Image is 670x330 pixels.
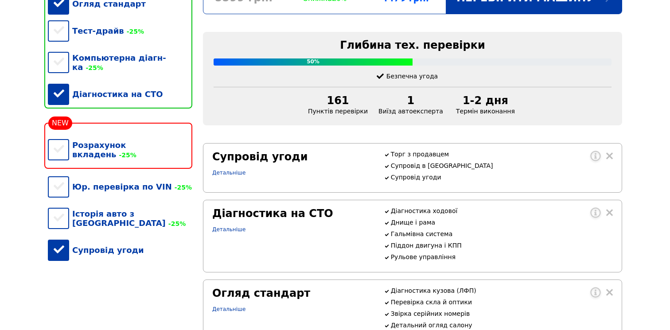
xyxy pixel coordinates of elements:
span: -25% [166,220,186,227]
span: -25% [117,151,136,159]
div: Термін виконання [448,94,522,115]
div: Юр. перевірка по VIN [48,173,192,200]
p: Рульове управління [391,253,613,260]
div: Пунктів перевірки [303,94,373,115]
span: -25% [124,28,144,35]
div: Глибина тех. перевірки [214,39,612,51]
div: Розрахунок вкладень [48,132,192,168]
div: Безпечна угода [377,73,448,80]
div: Діагностика на СТО [212,207,373,220]
p: Днище і рама [391,219,613,226]
div: Огляд стандарт [212,287,373,299]
a: Детальніше [212,226,245,233]
div: 1 [378,94,443,107]
div: Супровід угоди [48,237,192,264]
div: 1-2 дня [454,94,517,107]
span: -25% [83,64,103,71]
p: Супровід угоди [391,174,613,181]
p: Детальний огляд салону [391,322,613,329]
div: Компьютерна діагн-ка [48,44,192,81]
p: Гальмівна система [391,230,613,237]
div: Тест-драйв [48,17,192,44]
p: Супровід в [GEOGRAPHIC_DATA] [391,162,613,169]
span: -25% [172,184,192,191]
div: 50% [214,58,413,66]
p: Звірка серійних номерів [391,310,613,317]
a: Детальніше [212,170,245,176]
div: Супровід угоди [212,151,373,163]
div: 161 [308,94,368,107]
p: Перевірка скла й оптики [391,299,613,306]
div: Діагностика на СТО [48,81,192,108]
p: Піддон двигуна і КПП [391,242,613,249]
p: Діагностика ходової [391,207,613,214]
div: Виїзд автоексперта [373,94,448,115]
p: Торг з продавцем [391,151,613,158]
p: Діагностика кузова (ЛФП) [391,287,613,294]
div: Історія авто з [GEOGRAPHIC_DATA] [48,200,192,237]
a: Детальніше [212,306,245,312]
